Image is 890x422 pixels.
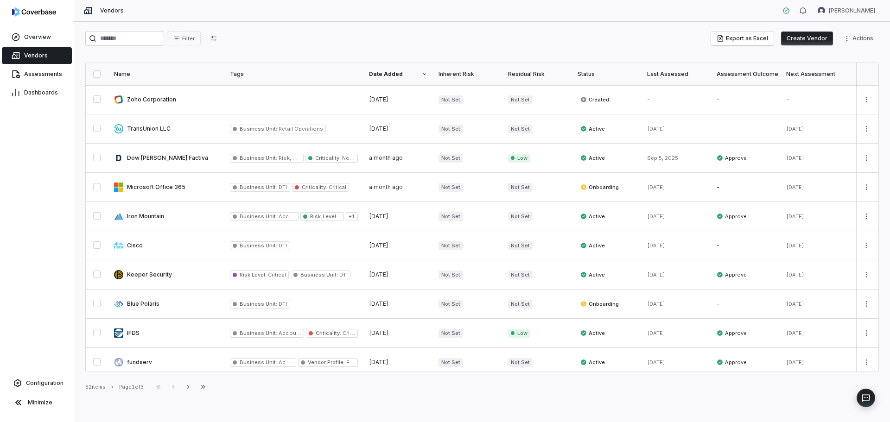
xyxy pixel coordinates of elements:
[711,114,781,144] td: -
[310,213,341,220] span: Risk Level :
[230,70,358,78] div: Tags
[580,359,605,366] span: Active
[369,213,388,220] span: [DATE]
[240,330,277,336] span: Business Unit :
[786,359,804,365] span: [DATE]
[647,301,665,307] span: [DATE]
[580,242,605,249] span: Active
[345,359,369,365] span: Financial
[24,70,62,78] span: Assessments
[369,329,388,336] span: [DATE]
[647,330,665,336] span: [DATE]
[4,375,70,391] a: Configuration
[647,184,665,190] span: [DATE]
[302,184,327,190] span: Criticality :
[369,125,388,132] span: [DATE]
[508,125,533,133] span: Not Set
[508,358,533,367] span: Not Set
[439,271,463,279] span: Not Set
[114,70,219,78] div: Name
[338,271,348,278] span: DTI
[100,7,124,14] span: Vendors
[369,271,388,278] span: [DATE]
[277,301,287,307] span: DTI
[859,239,874,252] button: More actions
[24,52,48,59] span: Vendors
[647,155,678,161] span: Sep 5, 2025
[85,384,106,391] div: 52 items
[580,213,605,220] span: Active
[786,70,845,78] div: Next Assessment
[508,241,533,250] span: Not Set
[580,96,609,103] span: Created
[508,183,533,192] span: Not Set
[786,213,804,220] span: [DATE]
[439,70,497,78] div: Inherent Risk
[277,330,309,336] span: Accounting
[647,126,665,132] span: [DATE]
[647,271,665,278] span: [DATE]
[369,359,388,365] span: [DATE]
[346,212,358,221] span: + 1
[812,4,881,18] button: Esther Barreto avatar[PERSON_NAME]
[711,31,774,45] button: Export as Excel
[277,359,309,365] span: Accounting
[829,7,875,14] span: [PERSON_NAME]
[508,95,533,104] span: Not Set
[781,31,833,45] button: Create Vendor
[580,183,619,191] span: Onboarding
[580,300,619,308] span: Onboarding
[24,89,58,96] span: Dashboards
[240,155,277,161] span: Business Unit :
[300,271,338,278] span: Business Unit :
[647,242,665,249] span: [DATE]
[578,70,636,78] div: Status
[308,359,345,365] span: Vendor Profile :
[2,47,72,64] a: Vendors
[240,359,277,365] span: Business Unit :
[647,70,706,78] div: Last Assessed
[781,85,850,114] td: -
[508,212,533,221] span: Not Set
[439,241,463,250] span: Not Set
[508,329,530,338] span: Low
[24,33,51,41] span: Overview
[786,330,804,336] span: [DATE]
[2,66,72,82] a: Assessments
[277,213,309,220] span: Accounting
[369,242,388,249] span: [DATE]
[26,379,64,387] span: Configuration
[4,393,70,412] button: Minimize
[240,184,277,190] span: Business Unit :
[240,271,267,278] span: Risk Level :
[315,155,341,161] span: Criticality :
[859,151,874,165] button: More actions
[439,358,463,367] span: Not Set
[439,300,463,309] span: Not Set
[786,301,804,307] span: [DATE]
[439,95,463,104] span: Not Set
[439,125,463,133] span: Not Set
[369,154,403,161] span: a month ago
[277,184,287,190] span: DTI
[439,154,463,163] span: Not Set
[717,70,775,78] div: Assessment Outcome
[240,242,277,249] span: Business Unit :
[859,355,874,369] button: More actions
[859,93,874,107] button: More actions
[277,242,287,249] span: DTI
[508,271,533,279] span: Not Set
[316,330,341,336] span: Criticality :
[580,125,605,132] span: Active
[859,180,874,194] button: More actions
[859,209,874,223] button: More actions
[859,326,874,340] button: More actions
[12,7,56,17] img: logo-D7KZi-bG.svg
[859,268,874,282] button: More actions
[277,155,350,161] span: Risk, Security & Compliance
[439,212,463,221] span: Not Set
[580,329,605,337] span: Active
[786,242,804,249] span: [DATE]
[859,122,874,136] button: More actions
[341,155,373,161] span: Non-Critical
